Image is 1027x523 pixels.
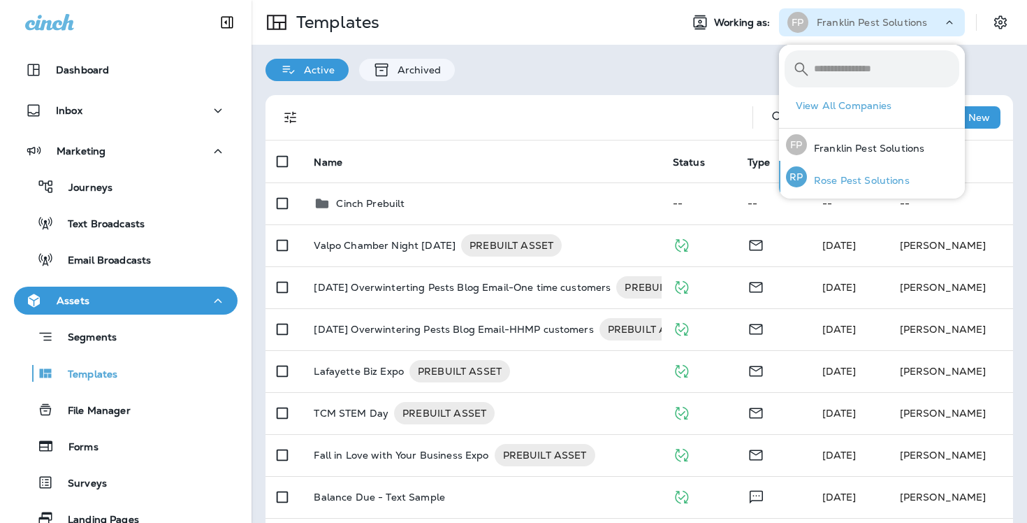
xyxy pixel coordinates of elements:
span: Email [748,280,764,292]
div: PREBUILT ASSET [616,276,717,299]
button: File Manager [14,395,238,424]
td: -- [811,182,889,224]
span: PREBUILT ASSET [394,406,495,420]
button: Inbox [14,96,238,124]
p: [DATE] Overwintering Pests Blog Email-HHMP customers [314,318,593,341]
span: Type [748,157,771,169]
span: Published [673,280,690,292]
button: Assets [14,287,238,315]
span: Email [748,364,764,376]
p: Lafayette Biz Expo [314,360,404,382]
td: [PERSON_NAME] [889,266,1013,308]
button: FPFranklin Pest Solutions [779,129,965,161]
div: PREBUILT ASSET [394,402,495,424]
span: Email [748,238,764,250]
span: PREBUILT ASSET [495,448,595,462]
span: Janelle Iaccino [822,365,857,378]
p: TCM STEM Day [314,402,388,424]
p: Text Broadcasts [54,218,145,231]
td: [PERSON_NAME] [889,350,1013,392]
button: Segments [14,322,238,352]
td: [PERSON_NAME] [889,308,1013,350]
span: Email [748,447,764,460]
span: PREBUILT ASSET [599,322,700,336]
td: -- [662,182,736,224]
button: Settings [988,10,1013,35]
td: [PERSON_NAME] [889,434,1013,476]
span: Email [748,406,764,418]
td: -- [736,182,811,224]
p: Surveys [54,478,107,491]
div: PREBUILT ASSET [409,360,510,382]
span: PREBUILT ASSET [409,364,510,378]
p: Archived [391,64,441,76]
span: Text [748,489,765,502]
span: Published [673,447,690,460]
button: Journeys [14,172,238,201]
span: Frank Carreno [822,491,857,503]
div: RP [786,166,807,187]
span: Janelle Iaccino [822,407,857,420]
p: Cinch Prebuilt [336,198,405,209]
p: Templates [291,12,379,33]
p: Journeys [54,182,112,195]
p: Segments [54,331,117,345]
span: Working as: [714,17,773,29]
p: Franklin Pest Solutions [807,143,924,154]
span: Janelle Iaccino [822,281,857,294]
p: Assets [57,295,89,306]
span: Name [314,156,360,169]
td: -- [889,182,1013,224]
span: Published [673,322,690,334]
p: Active [297,64,335,76]
button: Surveys [14,468,238,497]
button: RPRose Pest Solutions [779,161,965,193]
span: Published [673,406,690,418]
button: Filters [277,103,305,131]
span: Janelle Iaccino [822,449,857,461]
button: Collapse Sidebar [207,8,247,36]
span: Status [673,156,723,169]
p: Inbox [56,105,82,116]
p: Forms [54,441,99,454]
span: Published [673,238,690,250]
div: FP [787,12,808,33]
button: Dashboard [14,56,238,84]
span: Janelle Iaccino [822,323,857,336]
p: Marketing [57,145,105,157]
p: Franklin Pest Solutions [817,17,927,28]
p: Rose Pest Solutions [807,175,910,186]
button: Search Templates [764,103,792,131]
div: PREBUILT ASSET [495,444,595,466]
span: Published [673,364,690,376]
span: Published [673,489,690,502]
span: Status [673,157,705,169]
div: FP [786,134,807,155]
p: New [968,112,990,123]
button: Forms [14,431,238,461]
p: Templates [54,368,117,382]
span: PREBUILT ASSET [616,280,717,294]
div: PREBUILT ASSET [461,234,562,257]
button: View All Companies [790,95,965,117]
td: [PERSON_NAME] [889,392,1013,434]
button: Templates [14,359,238,388]
span: PREBUILT ASSET [461,238,562,252]
button: Email Broadcasts [14,245,238,274]
span: Name [314,157,342,169]
span: Email [748,322,764,334]
p: Dashboard [56,64,109,76]
p: [DATE] Overwinterting Pests Blog Email-One time customers [314,276,611,299]
p: Email Broadcasts [54,255,151,268]
div: PREBUILT ASSET [599,318,700,341]
button: Text Broadcasts [14,208,238,238]
td: [PERSON_NAME] [889,476,1013,518]
span: Janelle Iaccino [822,239,857,252]
td: [PERSON_NAME] [889,224,1013,266]
span: Type [748,156,789,169]
p: File Manager [54,405,131,418]
button: Marketing [14,137,238,165]
p: Balance Due - Text Sample [314,492,445,503]
p: Fall in Love with Your Business Expo [314,444,488,466]
p: Valpo Chamber Night [DATE] [314,234,456,257]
